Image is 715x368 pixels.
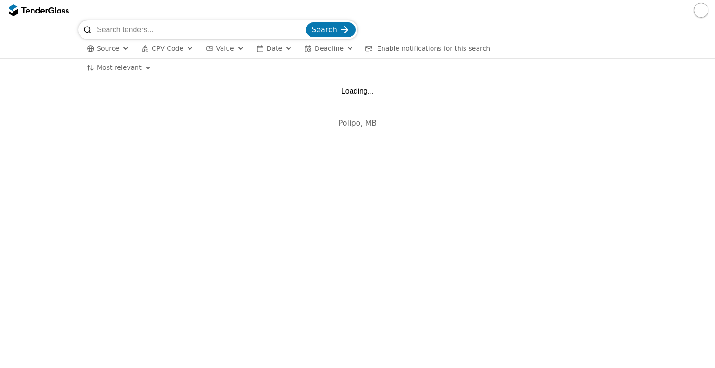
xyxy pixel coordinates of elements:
[311,25,337,34] span: Search
[267,45,282,52] span: Date
[97,20,304,39] input: Search tenders...
[83,43,133,54] button: Source
[301,43,357,54] button: Deadline
[341,87,374,95] div: Loading...
[377,45,490,52] span: Enable notifications for this search
[216,45,234,52] span: Value
[306,22,356,37] button: Search
[97,45,119,52] span: Source
[202,43,248,54] button: Value
[152,45,183,52] span: CPV Code
[338,119,377,127] span: Polipo, MB
[315,45,344,52] span: Deadline
[253,43,296,54] button: Date
[138,43,197,54] button: CPV Code
[362,43,493,54] button: Enable notifications for this search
